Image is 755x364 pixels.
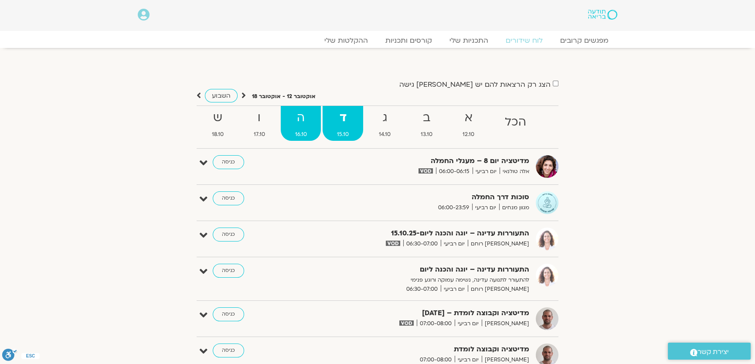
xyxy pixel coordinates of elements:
[316,191,529,203] strong: סוכות דרך החמלה
[418,168,433,173] img: vodicon
[239,130,279,139] span: 17.10
[213,228,244,242] a: כניסה
[197,108,238,128] strong: ש
[213,344,244,357] a: כניסה
[323,130,363,139] span: 15.10
[213,307,244,321] a: כניסה
[323,108,363,128] strong: ד
[472,203,499,212] span: יום רביעי
[449,106,489,141] a: א12.10
[213,155,244,169] a: כניסה
[197,130,238,139] span: 18.10
[499,203,529,212] span: מגוון מנחים
[449,130,489,139] span: 12.10
[365,130,405,139] span: 14.10
[490,112,540,132] strong: הכל
[436,167,473,176] span: 06:00-06:15
[205,89,238,102] a: השבוע
[407,106,447,141] a: ב13.10
[497,36,551,45] a: לוח שידורים
[213,191,244,205] a: כניסה
[316,228,529,239] strong: התעוררות עדינה – יוגה והכנה ליום-15.10.25
[407,108,447,128] strong: ב
[316,276,529,285] p: להתעורר לתנועה עדינה, נשימה עמוקה ורוגע פנימי
[365,108,405,128] strong: ג
[441,36,497,45] a: התכניות שלי
[399,81,551,88] label: הצג רק הרצאות להם יש [PERSON_NAME] גישה
[668,343,751,360] a: יצירת קשר
[138,36,617,45] nav: Menu
[365,106,405,141] a: ג14.10
[441,285,468,294] span: יום רביעי
[468,239,529,248] span: [PERSON_NAME] רוחם
[490,106,540,141] a: הכל
[551,36,617,45] a: מפגשים קרובים
[281,108,321,128] strong: ה
[316,344,529,355] strong: מדיטציה וקבוצה לומדת
[386,241,400,246] img: vodicon
[468,285,529,294] span: [PERSON_NAME] רוחם
[316,307,529,319] strong: מדיטציה וקבוצה לומדת – [DATE]
[455,319,482,328] span: יום רביעי
[435,203,472,212] span: 06:00-23:59
[212,92,231,100] span: השבוע
[316,36,377,45] a: ההקלטות שלי
[239,108,279,128] strong: ו
[252,92,316,101] p: אוקטובר 12 - אוקטובר 18
[417,319,455,328] span: 07:00-08:00
[697,346,729,358] span: יצירת קשר
[197,106,238,141] a: ש18.10
[403,285,441,294] span: 06:30-07:00
[500,167,529,176] span: אלה טולנאי
[281,130,321,139] span: 16.10
[316,155,529,167] strong: מדיטציה יום 8 – מעגלי החמלה
[407,130,447,139] span: 13.10
[281,106,321,141] a: ה16.10
[449,108,489,128] strong: א
[316,264,529,276] strong: התעוררות עדינה – יוגה והכנה ליום
[399,320,414,326] img: vodicon
[403,239,441,248] span: 06:30-07:00
[323,106,363,141] a: ד15.10
[473,167,500,176] span: יום רביעי
[239,106,279,141] a: ו17.10
[482,319,529,328] span: [PERSON_NAME]
[441,239,468,248] span: יום רביעי
[377,36,441,45] a: קורסים ותכניות
[213,264,244,278] a: כניסה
